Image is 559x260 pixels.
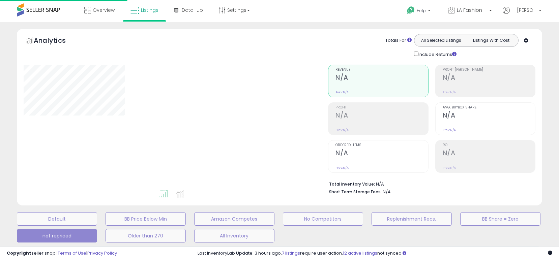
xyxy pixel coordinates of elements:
[466,36,516,45] button: Listings With Cost
[409,50,465,58] div: Include Returns
[106,229,186,242] button: Older than 270
[443,68,535,72] span: Profit [PERSON_NAME]
[443,74,535,83] h2: N/A
[457,7,487,13] span: LA Fashion Deals
[335,111,428,121] h2: N/A
[17,229,97,242] button: not repriced
[34,36,79,47] h5: Analytics
[329,181,375,187] b: Total Inventory Value:
[335,106,428,109] span: Profit
[335,143,428,147] span: Ordered Items
[106,212,186,226] button: BB Price Below Min
[460,212,540,226] button: BB Share = Zero
[372,212,452,226] button: Replenishment Recs.
[443,166,456,170] small: Prev: N/A
[385,37,412,44] div: Totals For
[335,74,428,83] h2: N/A
[7,250,31,256] strong: Copyright
[335,128,349,132] small: Prev: N/A
[383,189,391,195] span: N/A
[194,229,274,242] button: All Inventory
[407,6,415,14] i: Get Help
[511,7,537,13] span: Hi [PERSON_NAME]
[402,1,437,22] a: Help
[329,189,382,195] b: Short Term Storage Fees:
[335,90,349,94] small: Prev: N/A
[443,128,456,132] small: Prev: N/A
[443,111,535,121] h2: N/A
[335,68,428,72] span: Revenue
[416,36,466,45] button: All Selected Listings
[194,212,274,226] button: Amazon Competes
[417,8,426,13] span: Help
[443,90,456,94] small: Prev: N/A
[335,166,349,170] small: Prev: N/A
[141,7,158,13] span: Listings
[329,180,530,188] li: N/A
[443,149,535,158] h2: N/A
[283,212,363,226] button: No Competitors
[17,212,97,226] button: Default
[503,7,541,22] a: Hi [PERSON_NAME]
[335,149,428,158] h2: N/A
[7,250,117,257] div: seller snap | |
[443,106,535,109] span: Avg. Buybox Share
[443,143,535,147] span: ROI
[182,7,203,13] span: DataHub
[93,7,115,13] span: Overview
